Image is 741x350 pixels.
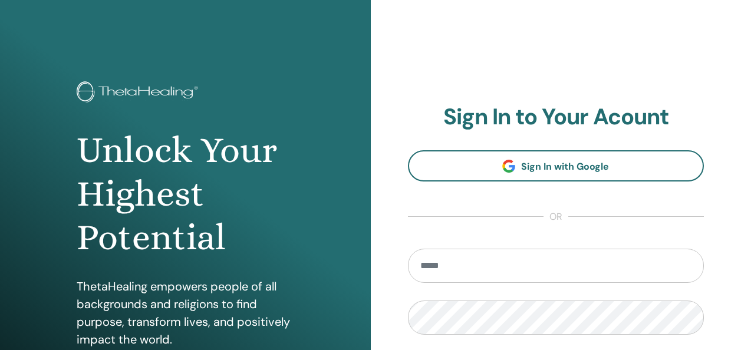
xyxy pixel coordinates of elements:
span: Sign In with Google [521,160,609,173]
span: or [544,210,568,224]
p: ThetaHealing empowers people of all backgrounds and religions to find purpose, transform lives, a... [77,278,294,348]
a: Sign In with Google [408,150,704,181]
h2: Sign In to Your Acount [408,104,704,131]
h1: Unlock Your Highest Potential [77,128,294,260]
